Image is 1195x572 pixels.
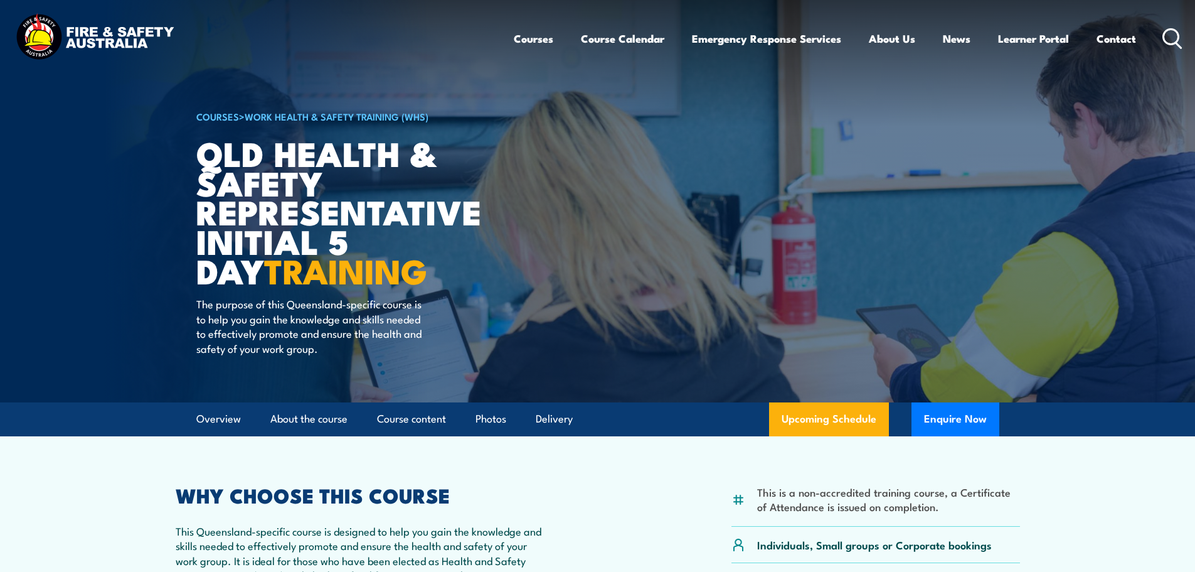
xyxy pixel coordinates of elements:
a: News [943,22,970,55]
a: Work Health & Safety Training (WHS) [245,109,428,123]
a: Learner Portal [998,22,1069,55]
a: Photos [475,402,506,436]
a: Overview [196,402,241,436]
strong: TRAINING [264,244,427,296]
a: Course content [377,402,446,436]
a: About the course [270,402,348,436]
a: COURSES [196,109,239,123]
button: Enquire Now [911,402,999,436]
h6: > [196,109,506,124]
li: This is a non-accredited training course, a Certificate of Attendance is issued on completion. [757,485,1020,514]
a: Contact [1097,22,1136,55]
p: Individuals, Small groups or Corporate bookings [757,537,992,552]
a: Courses [514,22,553,55]
p: The purpose of this Queensland-specific course is to help you gain the knowledge and skills neede... [196,296,425,355]
a: About Us [869,22,915,55]
a: Delivery [536,402,573,436]
a: Upcoming Schedule [769,402,889,436]
a: Course Calendar [581,22,664,55]
a: Emergency Response Services [692,22,841,55]
h2: WHY CHOOSE THIS COURSE [176,486,542,504]
h1: QLD Health & Safety Representative Initial 5 Day [196,138,506,285]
